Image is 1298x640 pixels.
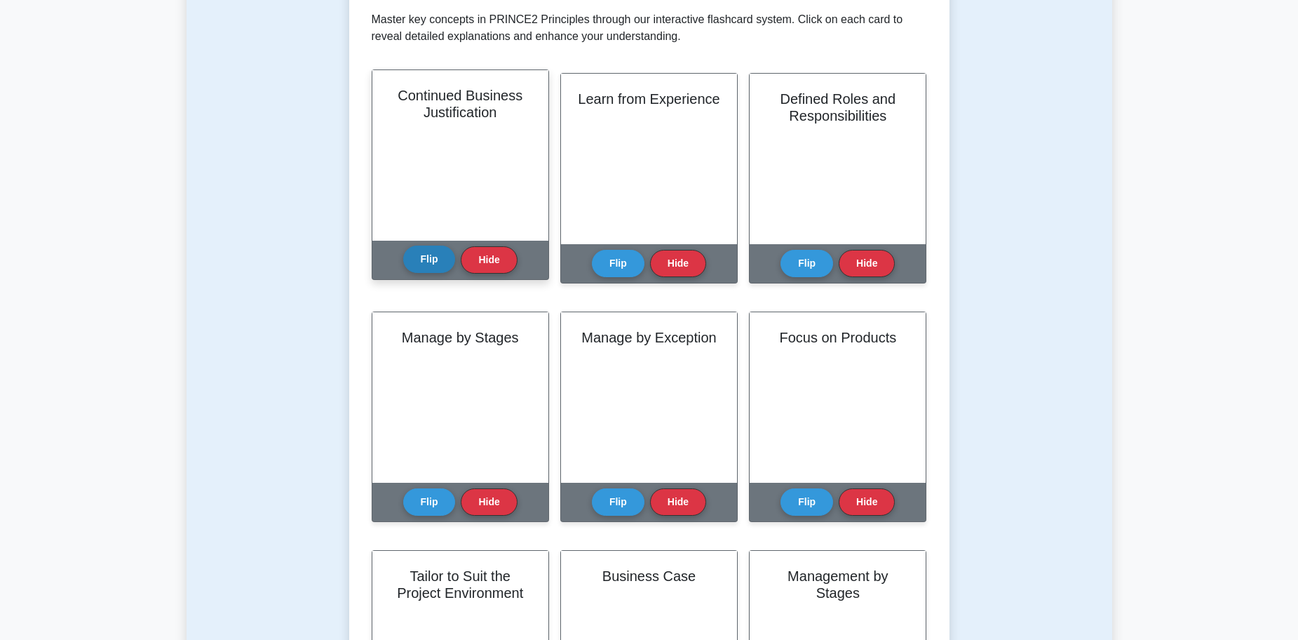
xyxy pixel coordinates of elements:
button: Flip [592,488,644,516]
h2: Learn from Experience [578,91,720,107]
h2: Continued Business Justification [389,87,532,121]
button: Flip [403,488,456,516]
h2: Management by Stages [766,568,909,601]
button: Hide [650,488,706,516]
button: Hide [839,250,895,277]
button: Flip [780,250,833,277]
h2: Focus on Products [766,329,909,346]
button: Flip [592,250,644,277]
button: Flip [403,246,456,273]
h2: Business Case [578,568,720,585]
h2: Defined Roles and Responsibilities [766,91,909,124]
button: Flip [780,488,833,516]
h2: Manage by Stages [389,329,532,346]
button: Hide [650,250,706,277]
button: Hide [839,488,895,516]
p: Master key concepts in PRINCE2 Principles through our interactive flashcard system. Click on each... [372,11,927,45]
h2: Manage by Exception [578,329,720,346]
h2: Tailor to Suit the Project Environment [389,568,532,601]
button: Hide [461,488,517,516]
button: Hide [461,246,517,274]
